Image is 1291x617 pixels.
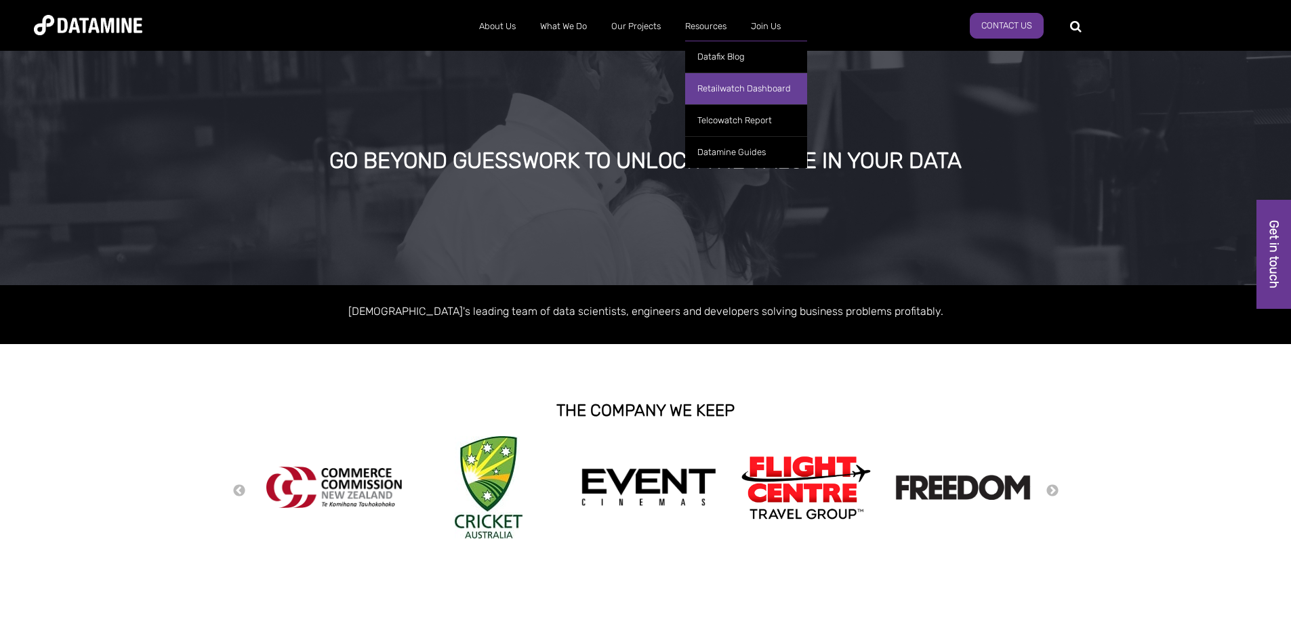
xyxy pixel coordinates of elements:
[1256,200,1291,309] a: Get in touch
[685,104,807,136] a: Telcowatch Report
[581,468,716,507] img: event cinemas
[739,9,793,44] a: Join Us
[232,484,246,498] button: Previous
[685,72,807,104] a: Retailwatch Dashboard
[266,467,402,508] img: commercecommission
[599,9,673,44] a: Our Projects
[260,302,1032,320] p: [DEMOGRAPHIC_DATA]'s leading team of data scientists, engineers and developers solving business p...
[673,9,739,44] a: Resources
[146,149,1145,173] div: GO BEYOND GUESSWORK TO UNLOCK THE VALUE IN YOUR DATA
[685,41,807,72] a: Datafix Blog
[34,15,142,35] img: Datamine
[895,475,1031,500] img: Freedom logo
[1046,484,1059,498] button: Next
[528,9,599,44] a: What We Do
[455,436,522,538] img: Cricket Australia
[685,136,807,168] a: Datamine Guides
[467,9,528,44] a: About Us
[556,401,735,420] strong: THE COMPANY WE KEEP
[738,452,874,522] img: Flight Centre
[970,13,1044,39] a: Contact Us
